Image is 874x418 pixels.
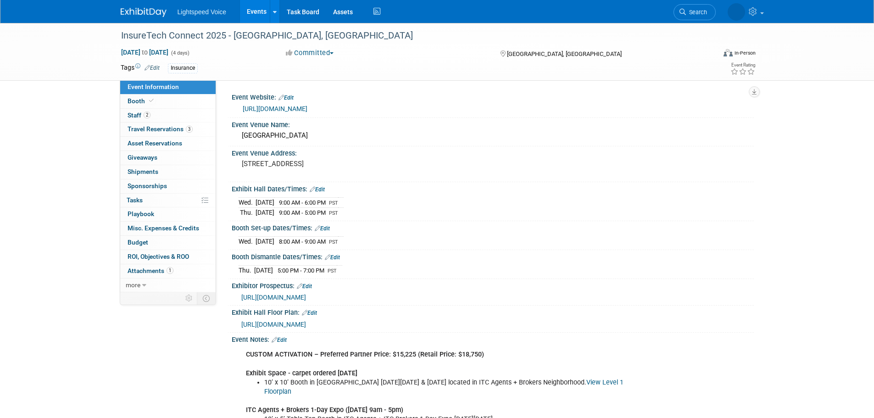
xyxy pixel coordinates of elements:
td: [DATE] [254,266,273,275]
a: Edit [278,95,294,101]
div: Exhibit Hall Dates/Times: [232,182,754,194]
div: InsureTech Connect 2025 - [GEOGRAPHIC_DATA], [GEOGRAPHIC_DATA] [118,28,702,44]
a: [URL][DOMAIN_NAME] [241,294,306,301]
button: Committed [283,48,337,58]
i: Booth reservation complete [149,98,154,103]
span: 2 [144,111,150,118]
span: [DATE] [DATE] [121,48,169,56]
span: 9:00 AM - 5:00 PM [279,209,326,216]
span: Budget [128,239,148,246]
span: Misc. Expenses & Credits [128,224,199,232]
b: Exhibit Space - carpet ordered [DATE] [246,369,357,377]
a: View Level 1 Floorplan [264,379,623,396]
img: ExhibitDay [121,8,167,17]
a: Edit [315,225,330,232]
a: Edit [145,65,160,71]
span: Shipments [128,168,158,175]
span: Search [686,9,707,16]
div: Event Website: [232,90,754,102]
td: Thu. [239,266,254,275]
a: Search [674,4,716,20]
a: Misc. Expenses & Credits [120,222,216,235]
span: 3 [186,126,193,133]
td: Wed. [239,198,256,208]
div: Booth Dismantle Dates/Times: [232,250,754,262]
a: Event Information [120,80,216,94]
div: Insurance [168,63,198,73]
a: Playbook [120,207,216,221]
img: Alexis Snowbarger [728,3,745,21]
td: Wed. [239,237,256,246]
li: 10’ x 10’ Booth in [GEOGRAPHIC_DATA] [DATE][DATE] & [DATE] located in ITC Agents + Brokers Neighb... [264,378,647,396]
a: Booth [120,95,216,108]
span: PST [329,210,338,216]
div: [GEOGRAPHIC_DATA] [239,128,747,143]
td: Tags [121,63,160,73]
td: [DATE] [256,208,274,217]
span: more [126,281,140,289]
a: Shipments [120,165,216,179]
a: Edit [302,310,317,316]
span: Staff [128,111,150,119]
pre: [STREET_ADDRESS] [242,160,439,168]
span: Booth [128,97,156,105]
div: Event Venue Name: [232,118,754,129]
img: Format-Inperson.png [724,49,733,56]
div: Event Notes: [232,333,754,345]
a: Edit [297,283,312,290]
div: Exhibitor Prospectus: [232,279,754,291]
a: [URL][DOMAIN_NAME] [243,105,307,112]
a: ROI, Objectives & ROO [120,250,216,264]
div: Exhibit Hall Floor Plan: [232,306,754,318]
span: 1 [167,267,173,274]
div: Event Format [662,48,756,61]
span: (4 days) [170,50,189,56]
div: Booth Set-up Dates/Times: [232,221,754,233]
span: Giveaways [128,154,157,161]
span: Attachments [128,267,173,274]
span: Asset Reservations [128,139,182,147]
span: Event Information [128,83,179,90]
a: Travel Reservations3 [120,123,216,136]
b: CUSTOM ACTIVATION – Preferred Partner Price: $15,225 (Retail Price: $18,750) [246,351,484,358]
span: PST [329,239,338,245]
a: [URL][DOMAIN_NAME] [241,321,306,328]
span: to [140,49,149,56]
div: Event Rating [730,63,755,67]
span: PST [329,200,338,206]
td: [DATE] [256,237,274,246]
span: PST [328,268,337,274]
div: In-Person [734,50,756,56]
a: Tasks [120,194,216,207]
b: ITC Agents + Brokers 1-Day Expo ([DATE] 9am - 5pm) [246,406,403,414]
a: Edit [310,186,325,193]
span: ROI, Objectives & ROO [128,253,189,260]
span: Lightspeed Voice [178,8,227,16]
span: 5:00 PM - 7:00 PM [278,267,324,274]
a: Edit [325,254,340,261]
div: Event Venue Address: [232,146,754,158]
a: Edit [272,337,287,343]
a: Asset Reservations [120,137,216,150]
td: Toggle Event Tabs [197,292,216,304]
span: Sponsorships [128,182,167,189]
span: Playbook [128,210,154,217]
span: 9:00 AM - 6:00 PM [279,199,326,206]
a: Giveaways [120,151,216,165]
td: [DATE] [256,198,274,208]
td: Thu. [239,208,256,217]
span: Travel Reservations [128,125,193,133]
td: Personalize Event Tab Strip [181,292,197,304]
a: Attachments1 [120,264,216,278]
a: more [120,279,216,292]
a: Budget [120,236,216,250]
span: [GEOGRAPHIC_DATA], [GEOGRAPHIC_DATA] [507,50,622,57]
span: 8:00 AM - 9:00 AM [279,238,326,245]
a: Staff2 [120,109,216,123]
a: Sponsorships [120,179,216,193]
span: Tasks [127,196,143,204]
